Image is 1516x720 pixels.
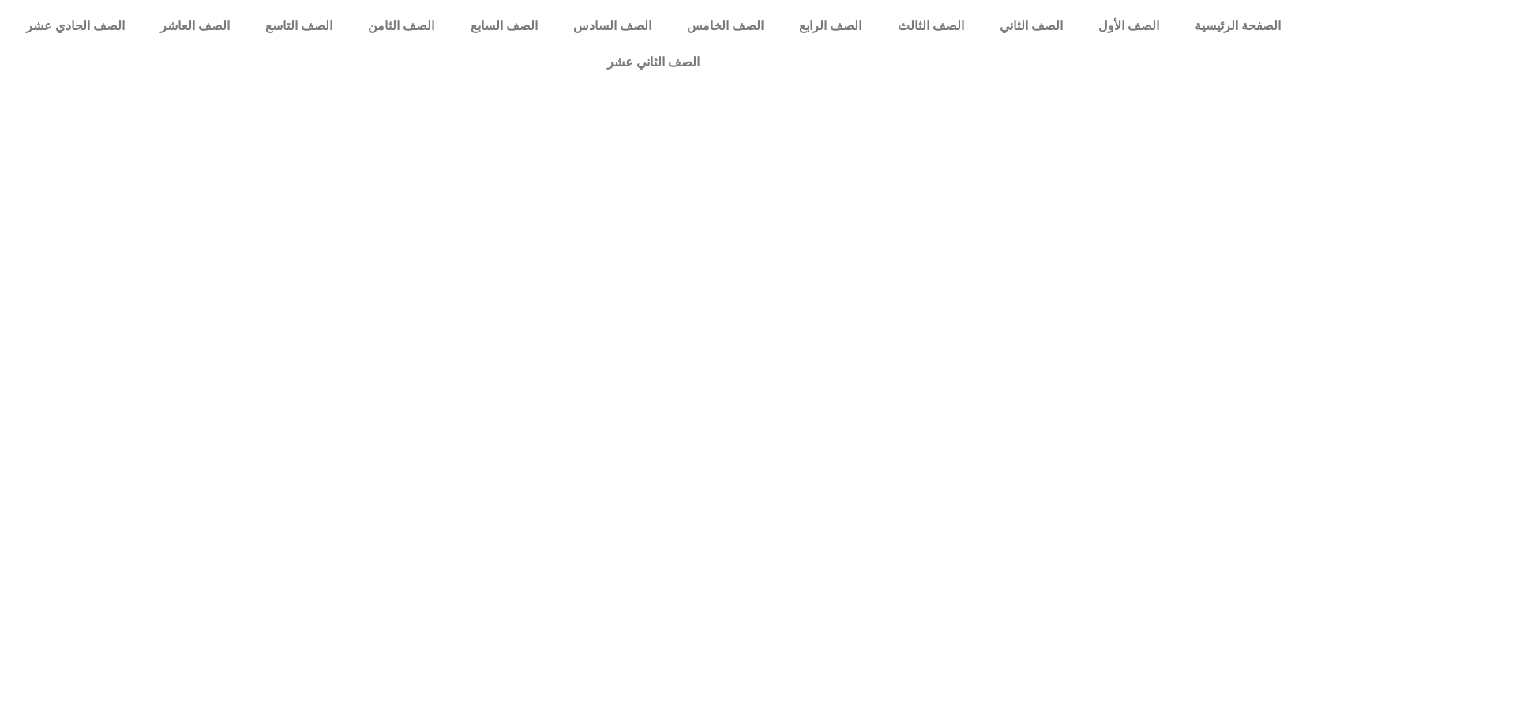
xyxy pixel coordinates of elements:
a: الصف الثالث [880,8,981,44]
a: الصف الخامس [670,8,782,44]
a: الصف الثامن [351,8,452,44]
a: الصف الثاني [981,8,1080,44]
a: الصف السادس [555,8,669,44]
a: الصفحة الرئيسية [1177,8,1299,44]
a: الصف الثاني عشر [8,44,1299,81]
a: الصف السابع [452,8,555,44]
a: الصف الحادي عشر [8,8,142,44]
a: الصف العاشر [142,8,247,44]
a: الصف التاسع [248,8,351,44]
a: الصف الرابع [782,8,880,44]
a: الصف الأول [1081,8,1177,44]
